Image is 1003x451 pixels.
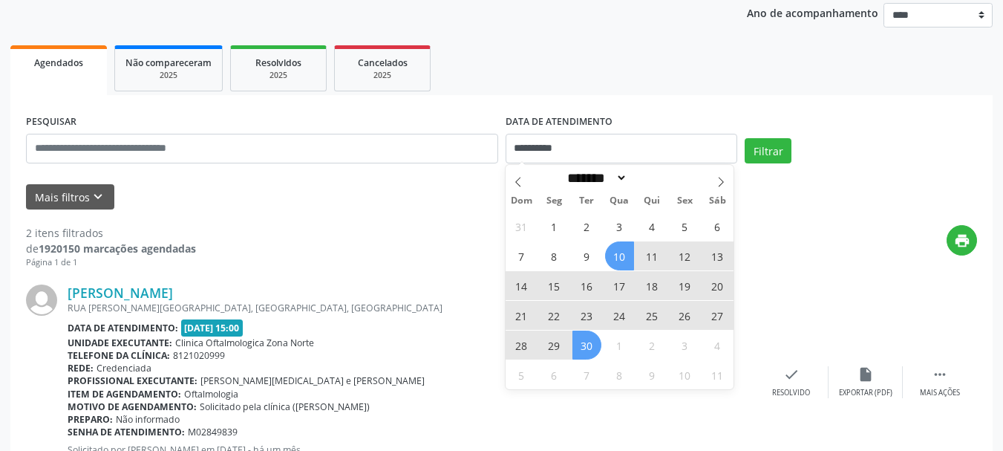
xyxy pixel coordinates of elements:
span: Setembro 3, 2025 [605,212,634,241]
div: 2 itens filtrados [26,225,196,241]
span: Setembro 20, 2025 [703,271,732,300]
span: Setembro 13, 2025 [703,241,732,270]
span: [DATE] 15:00 [181,319,244,337]
p: Ano de acompanhamento [747,3,878,22]
span: Setembro 18, 2025 [638,271,667,300]
span: Não compareceram [125,56,212,69]
i: print [954,233,970,249]
b: Data de atendimento: [68,322,178,334]
span: Setembro 23, 2025 [572,301,601,330]
b: Telefone da clínica: [68,349,170,362]
span: Setembro 29, 2025 [540,331,569,360]
span: Outubro 10, 2025 [670,360,699,389]
div: 2025 [125,70,212,81]
span: Setembro 5, 2025 [670,212,699,241]
span: Ter [570,196,603,206]
span: Setembro 27, 2025 [703,301,732,330]
a: [PERSON_NAME] [68,285,173,301]
b: Item de agendamento: [68,388,181,400]
span: Setembro 2, 2025 [572,212,601,241]
span: Setembro 14, 2025 [507,271,536,300]
span: Qua [603,196,636,206]
span: Sáb [701,196,734,206]
img: img [26,285,57,316]
div: Resolvido [772,388,810,398]
span: Agosto 31, 2025 [507,212,536,241]
b: Motivo de agendamento: [68,400,197,413]
span: Outubro 3, 2025 [670,331,699,360]
button: Filtrar [745,138,791,163]
span: Setembro 6, 2025 [703,212,732,241]
span: Setembro 1, 2025 [540,212,569,241]
span: Setembro 8, 2025 [540,241,569,270]
span: Setembro 30, 2025 [572,331,601,360]
div: 2025 [345,70,419,81]
span: Solicitado pela clínica ([PERSON_NAME]) [200,400,370,413]
span: Outubro 9, 2025 [638,360,667,389]
div: de [26,241,196,256]
span: Setembro 28, 2025 [507,331,536,360]
b: Profissional executante: [68,374,197,387]
span: M02849839 [188,426,238,438]
span: Setembro 10, 2025 [605,241,634,270]
span: Outubro 4, 2025 [703,331,732,360]
span: [PERSON_NAME][MEDICAL_DATA] e [PERSON_NAME] [200,374,425,387]
span: Setembro 24, 2025 [605,301,634,330]
span: Setembro 4, 2025 [638,212,667,241]
span: Dom [506,196,538,206]
span: Outubro 1, 2025 [605,331,634,360]
span: Resolvidos [255,56,301,69]
span: Clinica Oftalmologica Zona Norte [175,337,314,349]
span: Agendados [34,56,83,69]
b: Senha de atendimento: [68,426,185,438]
span: Oftalmologia [184,388,238,400]
span: Setembro 17, 2025 [605,271,634,300]
span: Seg [538,196,570,206]
strong: 1920150 marcações agendadas [39,241,196,256]
input: Year [627,170,676,186]
span: Setembro 26, 2025 [670,301,699,330]
div: RUA [PERSON_NAME][GEOGRAPHIC_DATA], [GEOGRAPHIC_DATA], [GEOGRAPHIC_DATA] [68,302,754,314]
span: Não informado [116,413,180,426]
span: Setembro 22, 2025 [540,301,569,330]
b: Preparo: [68,413,113,426]
i: keyboard_arrow_down [90,189,106,205]
span: Setembro 12, 2025 [670,241,699,270]
span: Sex [668,196,701,206]
span: Setembro 16, 2025 [572,271,601,300]
b: Rede: [68,362,94,374]
span: Setembro 7, 2025 [507,241,536,270]
span: Outubro 5, 2025 [507,360,536,389]
span: Credenciada [97,362,151,374]
span: Setembro 11, 2025 [638,241,667,270]
div: Mais ações [920,388,960,398]
span: Cancelados [358,56,408,69]
div: 2025 [241,70,316,81]
button: Mais filtroskeyboard_arrow_down [26,184,114,210]
div: Página 1 de 1 [26,256,196,269]
select: Month [563,170,628,186]
span: Setembro 15, 2025 [540,271,569,300]
i:  [932,366,948,383]
b: Unidade executante: [68,337,172,349]
label: DATA DE ATENDIMENTO [506,111,612,134]
span: Outubro 7, 2025 [572,360,601,389]
label: PESQUISAR [26,111,76,134]
span: Setembro 25, 2025 [638,301,667,330]
span: Outubro 11, 2025 [703,360,732,389]
i: check [783,366,800,383]
span: Setembro 21, 2025 [507,301,536,330]
span: Outubro 8, 2025 [605,360,634,389]
button: print [947,225,977,256]
span: Qui [636,196,668,206]
i: insert_drive_file [857,366,874,383]
span: Outubro 6, 2025 [540,360,569,389]
div: Exportar (PDF) [839,388,892,398]
span: Outubro 2, 2025 [638,331,667,360]
span: Setembro 9, 2025 [572,241,601,270]
span: 8121020999 [173,349,225,362]
span: Setembro 19, 2025 [670,271,699,300]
